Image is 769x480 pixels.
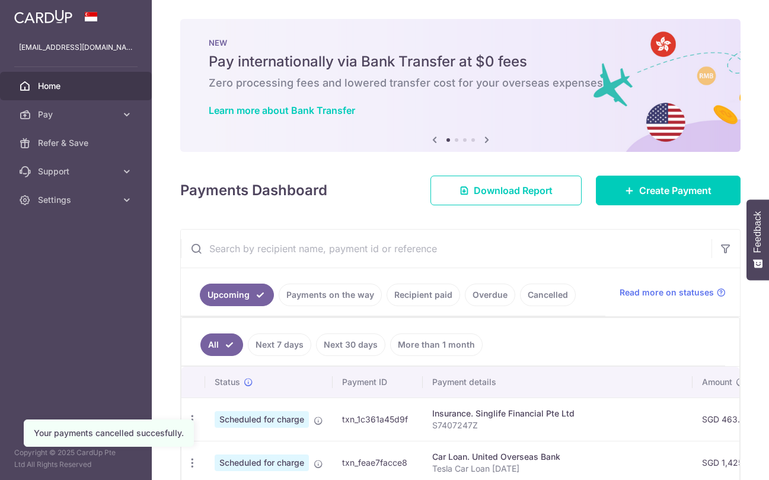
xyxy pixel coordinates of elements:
span: Read more on statuses [620,287,714,298]
td: txn_1c361a45d9f [333,398,423,441]
h6: Zero processing fees and lowered transfer cost for your overseas expenses [209,76,712,90]
img: CardUp [14,9,72,24]
p: NEW [209,38,712,47]
span: Settings [38,194,116,206]
h5: Pay internationally via Bank Transfer at $0 fees [209,52,712,71]
span: Refer & Save [38,137,116,149]
span: Status [215,376,240,388]
a: All [200,333,243,356]
a: Payments on the way [279,284,382,306]
p: S7407247Z [432,419,683,431]
button: Feedback - Show survey [746,199,769,280]
th: Payment details [423,367,693,398]
th: Payment ID [333,367,423,398]
a: Overdue [465,284,515,306]
a: Recipient paid [387,284,460,306]
a: More than 1 month [390,333,483,356]
a: Cancelled [520,284,576,306]
span: Scheduled for charge [215,454,309,471]
span: Support [38,166,116,177]
div: Your payments cancelled succesfully. [34,427,184,439]
div: Insurance. Singlife Financial Pte Ltd [432,408,683,419]
h4: Payments Dashboard [180,180,327,201]
span: Pay [38,109,116,120]
span: Scheduled for charge [215,411,309,428]
a: Download Report [430,176,582,205]
img: Bank transfer banner [180,19,741,152]
div: Car Loan. United Overseas Bank [432,451,683,463]
input: Search by recipient name, payment id or reference [181,230,711,268]
span: Amount [702,376,732,388]
p: Tesla Car Loan [DATE] [432,463,683,475]
a: Learn more about Bank Transfer [209,104,355,116]
a: Next 7 days [248,333,311,356]
p: [EMAIL_ADDRESS][DOMAIN_NAME] [19,42,133,53]
a: Next 30 days [316,333,385,356]
span: Create Payment [639,183,711,198]
span: Feedback [752,211,763,253]
a: Read more on statuses [620,287,726,298]
span: Home [38,80,116,92]
a: Upcoming [200,284,274,306]
span: Download Report [474,183,553,198]
a: Create Payment [596,176,741,205]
